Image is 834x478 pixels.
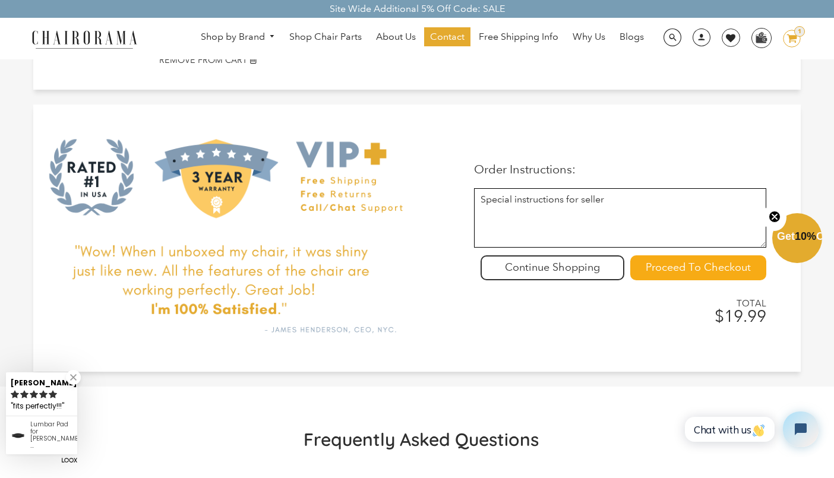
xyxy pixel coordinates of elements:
span: Shop Chair Parts [289,31,362,43]
img: WhatsApp_Image_2024-07-12_at_16.23.01.webp [752,29,770,46]
span: 10% [795,230,816,242]
span: About Us [376,31,416,43]
span: Why Us [573,31,605,43]
div: 1 [794,26,805,37]
button: Close teaser [763,204,786,231]
a: About Us [370,27,422,46]
svg: rating icon full [39,390,48,398]
span: $19.99 [715,306,766,326]
iframe: Tidio Chat [672,401,829,457]
a: Why Us [567,27,611,46]
img: chairorama [25,29,144,49]
span: TOTAL [709,298,766,309]
a: Shop Chair Parts [283,27,368,46]
div: Get10%OffClose teaser [772,214,822,264]
a: Contact [424,27,470,46]
span: Free Shipping Info [479,31,558,43]
a: 1 [774,30,801,48]
svg: rating icon full [20,390,29,398]
div: fits perfectly!!! [11,400,72,413]
span: Blogs [620,31,644,43]
p: Order Instructions: [474,162,766,176]
span: Get Off [777,230,832,242]
svg: rating icon full [49,390,57,398]
svg: rating icon full [11,390,19,398]
div: Lumbar Pad for Herman Miller Classic Aeron Chair- Size B [30,421,72,449]
span: Contact [430,31,465,43]
div: [PERSON_NAME] [11,373,72,388]
div: Continue Shopping [481,255,624,280]
a: REMOVE FROM CART [159,54,789,67]
nav: DesktopNavigation [194,27,650,49]
svg: rating icon full [30,390,38,398]
h2: Frequently Asked Questions [148,428,695,451]
a: Free Shipping Info [473,27,564,46]
a: Blogs [614,27,650,46]
a: Shop by Brand [195,28,282,46]
input: Proceed To Checkout [630,255,766,280]
small: REMOVE FROM CART [159,55,247,65]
